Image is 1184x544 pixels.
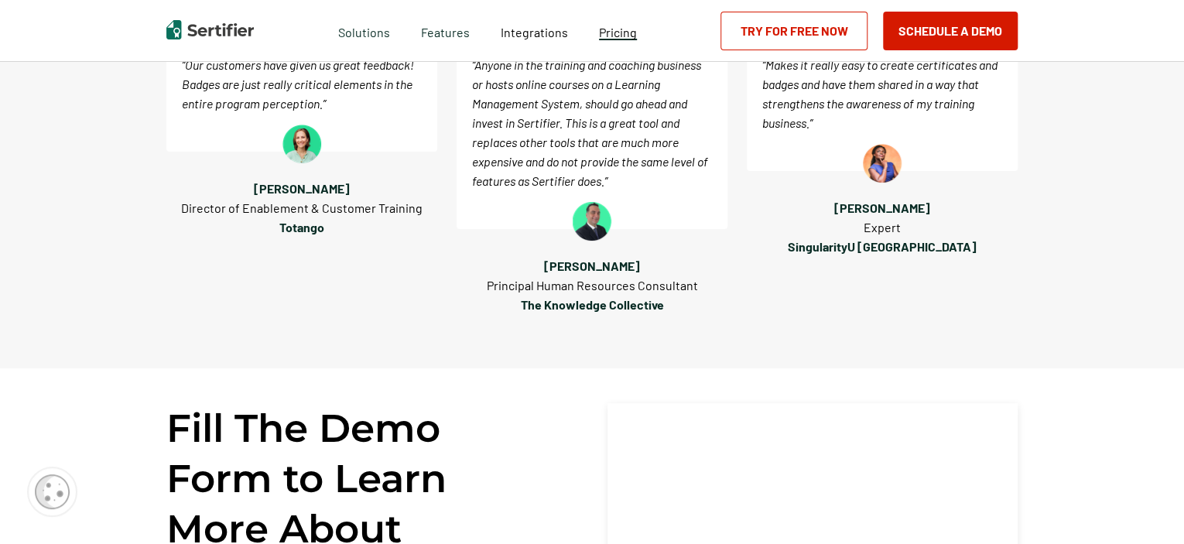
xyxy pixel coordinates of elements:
[282,125,321,163] img: Kristin Lisson
[599,25,637,39] span: Pricing
[573,202,611,241] img: Feras N. Zeidan
[181,198,423,217] p: Director of Enablement & Customer Training
[834,198,930,217] p: [PERSON_NAME]
[883,12,1018,50] button: Schedule a Demo
[254,179,350,198] p: [PERSON_NAME]
[747,39,1018,171] p: “Makes it really easy to create certificates and badges and have them shared in a way that streng...
[166,39,437,152] p: “Our customers have given us great feedback! Badges are just really critical elements in the enti...
[501,21,568,40] a: Integrations
[1107,470,1184,544] iframe: Chat Widget
[279,217,324,237] p: Totango
[521,295,664,314] p: The Knowledge Collective
[720,12,867,50] a: Try for Free Now
[863,144,902,183] img: Ozioma Egwuonwu
[788,237,977,256] p: SingularityU [GEOGRAPHIC_DATA]
[457,39,727,229] p: “Anyone in the training and coaching business or hosts online courses on a Learning Management Sy...
[421,21,470,40] span: Features
[166,20,254,39] img: Sertifier | Digital Credentialing Platform
[35,474,70,509] img: Cookie Popup Icon
[501,25,568,39] span: Integrations
[487,275,698,295] p: Principal Human Resources Consultant
[864,217,901,237] p: Expert
[544,256,640,275] p: [PERSON_NAME]
[338,21,390,40] span: Solutions
[599,21,637,40] a: Pricing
